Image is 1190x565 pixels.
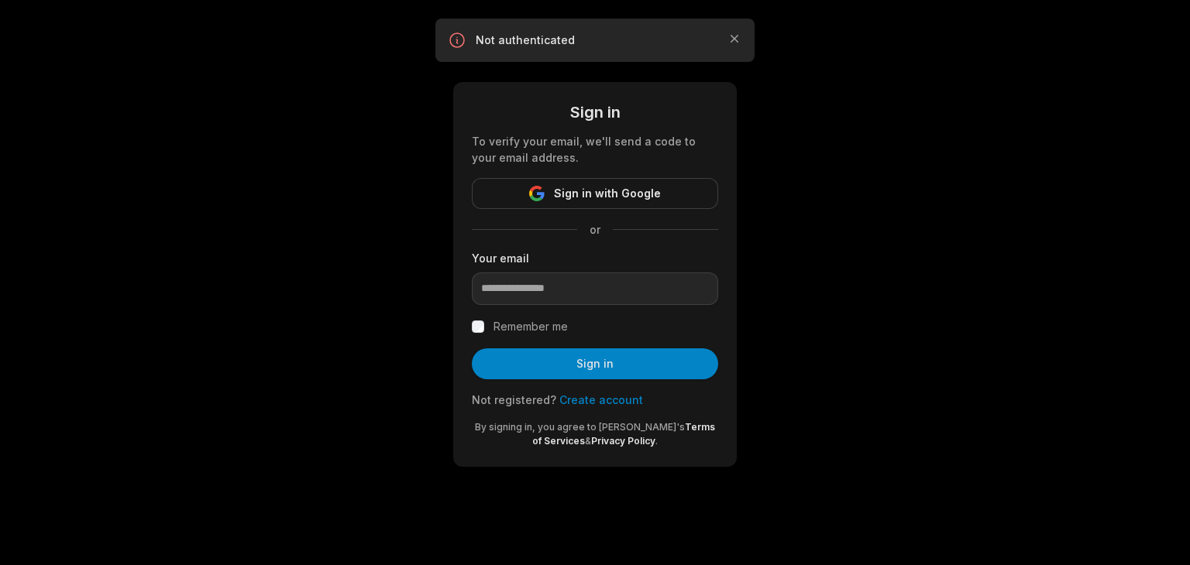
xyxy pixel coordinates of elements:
[476,33,714,48] p: Not authenticated
[472,348,718,379] button: Sign in
[591,435,655,447] a: Privacy Policy
[472,101,718,124] div: Sign in
[472,133,718,166] div: To verify your email, we'll send a code to your email address.
[475,421,685,433] span: By signing in, you agree to [PERSON_NAME]'s
[554,184,661,203] span: Sign in with Google
[494,317,568,336] label: Remember me
[577,221,613,238] span: or
[472,393,556,406] span: Not registered?
[472,250,718,266] label: Your email
[472,178,718,209] button: Sign in with Google
[585,435,591,447] span: &
[532,421,715,447] a: Terms of Services
[559,393,643,406] a: Create account
[655,435,658,447] span: .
